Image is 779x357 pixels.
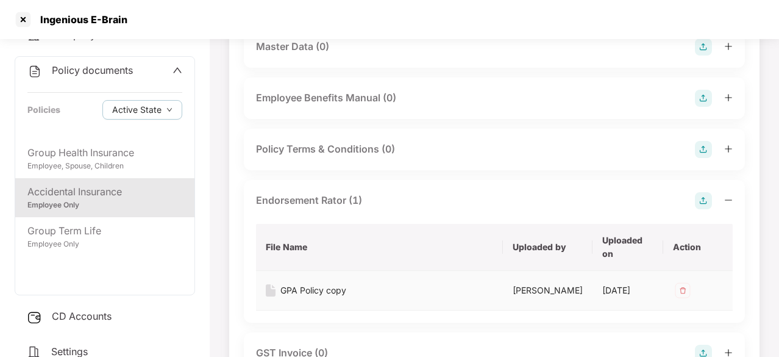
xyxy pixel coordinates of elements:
img: svg+xml;base64,PHN2ZyB4bWxucz0iaHR0cDovL3d3dy53My5vcmcvMjAwMC9zdmciIHdpZHRoPSIyNCIgaGVpZ2h0PSIyNC... [27,64,42,79]
span: plus [724,93,733,102]
span: Company Details [51,29,129,41]
div: Master Data (0) [256,39,329,54]
span: Policy documents [52,64,133,76]
span: minus [724,196,733,204]
div: Policy Terms & Conditions (0) [256,142,395,157]
th: Uploaded by [503,224,592,271]
th: Action [663,224,733,271]
div: Group Health Insurance [27,145,182,160]
span: Active State [112,103,162,117]
span: CD Accounts [52,310,112,322]
img: svg+xml;base64,PHN2ZyB4bWxucz0iaHR0cDovL3d3dy53My5vcmcvMjAwMC9zdmciIHdpZHRoPSIyOCIgaGVpZ2h0PSIyOC... [695,38,712,56]
button: Active Statedown [102,100,182,120]
span: plus [724,42,733,51]
img: svg+xml;base64,PHN2ZyB4bWxucz0iaHR0cDovL3d3dy53My5vcmcvMjAwMC9zdmciIHdpZHRoPSIxNiIgaGVpZ2h0PSIyMC... [266,284,276,297]
div: GPA Policy copy [280,284,346,297]
img: svg+xml;base64,PHN2ZyB4bWxucz0iaHR0cDovL3d3dy53My5vcmcvMjAwMC9zdmciIHdpZHRoPSIyOCIgaGVpZ2h0PSIyOC... [695,141,712,158]
div: Accidental Insurance [27,184,182,200]
div: Policies [27,103,60,117]
div: Employee Benefits Manual (0) [256,90,396,106]
span: plus [724,145,733,153]
div: Ingenious E-Brain [33,13,127,26]
img: svg+xml;base64,PHN2ZyB4bWxucz0iaHR0cDovL3d3dy53My5vcmcvMjAwMC9zdmciIHdpZHRoPSIyOCIgaGVpZ2h0PSIyOC... [695,90,712,107]
th: Uploaded on [592,224,663,271]
div: Group Term Life [27,223,182,239]
img: svg+xml;base64,PHN2ZyB4bWxucz0iaHR0cDovL3d3dy53My5vcmcvMjAwMC9zdmciIHdpZHRoPSIyOCIgaGVpZ2h0PSIyOC... [695,192,712,209]
div: [PERSON_NAME] [513,284,583,297]
span: plus [724,348,733,357]
div: Employee Only [27,200,182,211]
span: up [173,65,182,75]
div: [DATE] [602,284,653,297]
span: down [166,107,173,114]
div: Employee, Spouse, Children [27,160,182,172]
img: svg+xml;base64,PHN2ZyB3aWR0aD0iMjUiIGhlaWdodD0iMjQiIHZpZXdCb3g9IjAgMCAyNSAyNCIgZmlsbD0ibm9uZSIgeG... [27,310,42,325]
img: svg+xml;base64,PHN2ZyB4bWxucz0iaHR0cDovL3d3dy53My5vcmcvMjAwMC9zdmciIHdpZHRoPSIzMiIgaGVpZ2h0PSIzMi... [673,281,692,300]
div: Employee Only [27,239,182,250]
div: Endorsement Rator (1) [256,193,362,208]
th: File Name [256,224,503,271]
